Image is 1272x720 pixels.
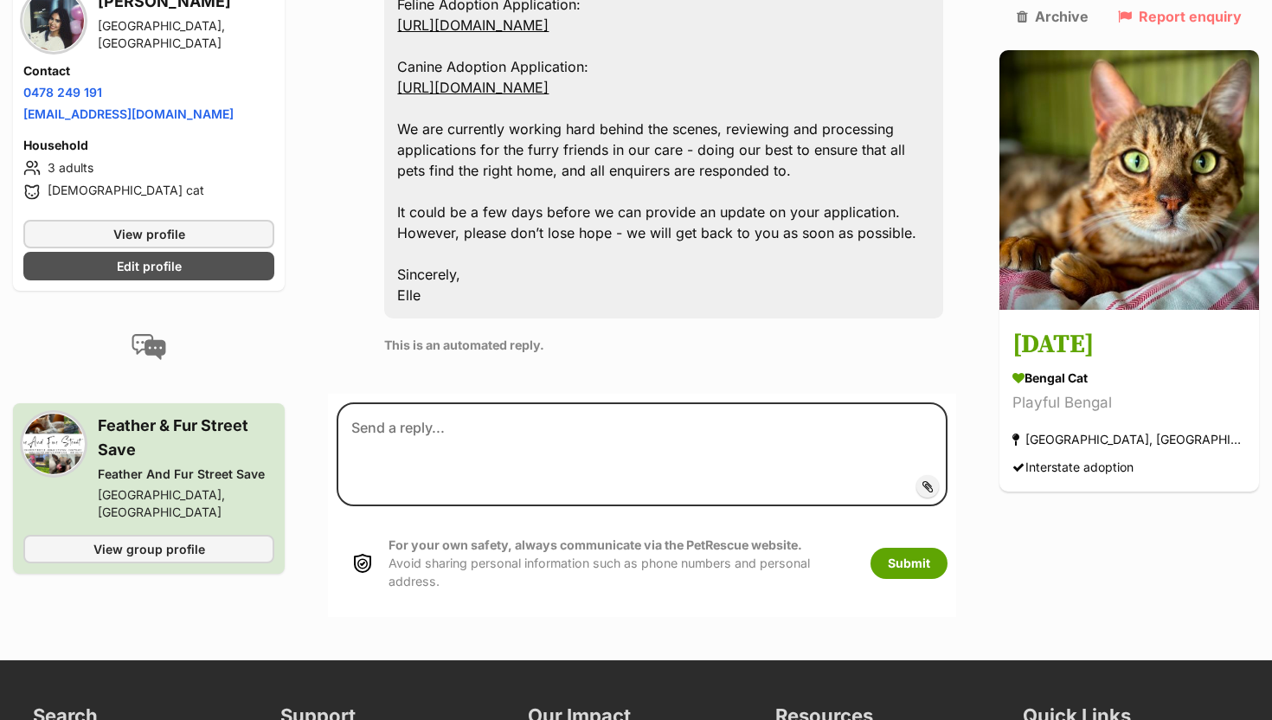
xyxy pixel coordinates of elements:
li: [DEMOGRAPHIC_DATA] cat [23,182,274,202]
a: [DATE] Bengal Cat Playful Bengal [GEOGRAPHIC_DATA], [GEOGRAPHIC_DATA] Interstate adoption [999,313,1259,492]
div: Playful Bengal [1012,392,1246,415]
a: [EMAIL_ADDRESS][DOMAIN_NAME] [23,106,234,121]
div: Bengal Cat [1012,370,1246,388]
strong: For your own safety, always communicate via the PetRescue website. [389,537,802,552]
img: conversation-icon-4a6f8262b818ee0b60e3300018af0b2d0b884aa5de6e9bcb8d3d4eeb1a70a7c4.svg [132,334,166,360]
a: [URL][DOMAIN_NAME] [397,16,549,34]
p: This is an automated reply. [384,336,943,354]
a: View profile [23,220,274,248]
div: [GEOGRAPHIC_DATA], [GEOGRAPHIC_DATA] [1012,428,1246,452]
h4: Contact [23,62,274,80]
p: Avoid sharing personal information such as phone numbers and personal address. [389,536,853,591]
button: Submit [870,548,948,579]
a: [URL][DOMAIN_NAME] [397,79,549,96]
li: 3 adults [23,157,274,178]
h4: Household [23,137,274,154]
img: Raja [999,50,1259,310]
div: Interstate adoption [1012,456,1134,479]
h3: Feather & Fur Street Save [98,414,274,462]
a: Archive [1017,9,1089,24]
div: [GEOGRAPHIC_DATA], [GEOGRAPHIC_DATA] [98,486,274,521]
span: Edit profile [117,257,182,275]
a: Report enquiry [1118,9,1242,24]
a: View group profile [23,535,274,563]
h3: [DATE] [1012,326,1246,365]
img: Feather And Fur Street Save profile pic [23,414,84,474]
a: Edit profile [23,252,274,280]
a: 0478 249 191 [23,85,102,100]
span: View group profile [93,540,205,558]
span: View profile [113,225,185,243]
div: [GEOGRAPHIC_DATA], [GEOGRAPHIC_DATA] [98,17,274,52]
div: Feather And Fur Street Save [98,466,274,483]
